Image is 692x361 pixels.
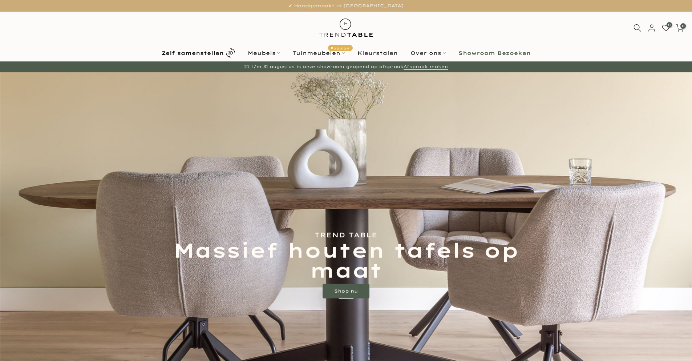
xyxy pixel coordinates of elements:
img: trend-table [314,12,378,44]
b: Zelf samenstellen [162,51,224,56]
a: Meubels [241,49,286,57]
span: Populair [328,45,353,51]
a: Showroom Bezoeken [452,49,537,57]
a: Over ons [404,49,452,57]
a: 0 [676,24,684,32]
span: 0 [680,23,686,29]
b: Showroom Bezoeken [458,51,531,56]
p: ✔ Handgemaakt in [GEOGRAPHIC_DATA] [9,2,683,10]
span: 0 [667,22,672,28]
a: Zelf samenstellen [155,47,241,59]
a: TuinmeubelenPopulair [286,49,351,57]
a: Kleurstalen [351,49,404,57]
a: Shop nu [323,284,369,298]
a: Afspraak maken [404,64,448,70]
a: 0 [662,24,670,32]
